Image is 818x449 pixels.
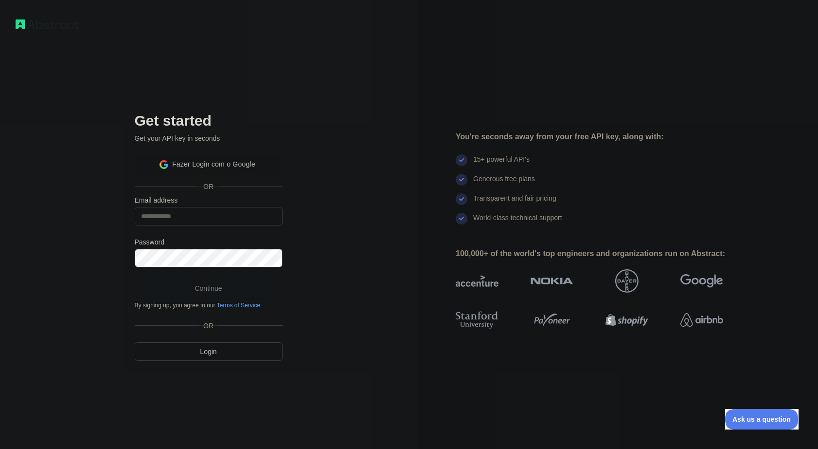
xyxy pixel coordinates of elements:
[135,133,283,143] p: Get your API key in seconds
[680,309,723,331] img: airbnb
[456,193,467,205] img: check mark
[135,155,281,174] div: Fazer Login com o Google
[473,174,535,193] div: Generous free plans
[135,237,283,247] label: Password
[456,309,498,331] img: stanford university
[473,154,530,174] div: 15+ powerful API's
[135,301,283,309] div: By signing up, you agree to our .
[531,309,573,331] img: payoneer
[456,269,498,293] img: accenture
[135,195,283,205] label: Email address
[615,269,639,293] img: bayer
[725,409,799,430] iframe: Toggle Customer Support
[196,182,221,191] span: OR
[680,269,723,293] img: google
[456,248,754,260] div: 100,000+ of the world's top engineers and organizations run on Abstract:
[473,193,556,213] div: Transparent and fair pricing
[473,213,562,232] div: World-class technical support
[531,269,573,293] img: nokia
[605,309,648,331] img: shopify
[172,159,255,169] span: Fazer Login com o Google
[135,112,283,130] h2: Get started
[135,342,283,361] a: Login
[199,321,217,331] span: OR
[135,279,283,298] button: Continue
[456,174,467,186] img: check mark
[456,131,754,143] div: You're seconds away from your free API key, along with:
[16,19,79,29] img: Workflow
[456,213,467,224] img: check mark
[456,154,467,166] img: check mark
[217,302,260,309] a: Terms of Service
